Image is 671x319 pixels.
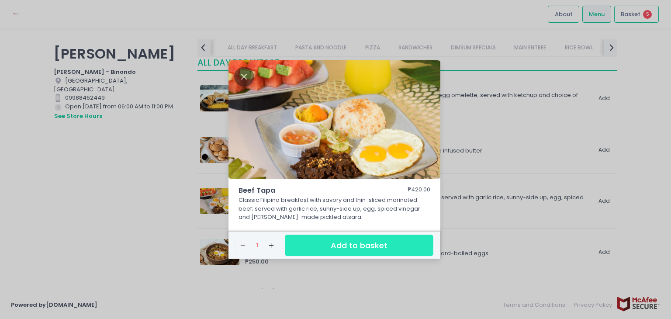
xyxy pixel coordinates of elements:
div: ₱420.00 [408,185,430,196]
img: Beef Tapa [228,60,440,179]
p: Classic Filipino breakfast with savory and thin-sliced marinated beef; served with garlic rice, s... [239,196,431,222]
span: Beef Tapa [239,185,383,196]
button: Add to basket [285,235,433,256]
button: Close [234,72,254,80]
